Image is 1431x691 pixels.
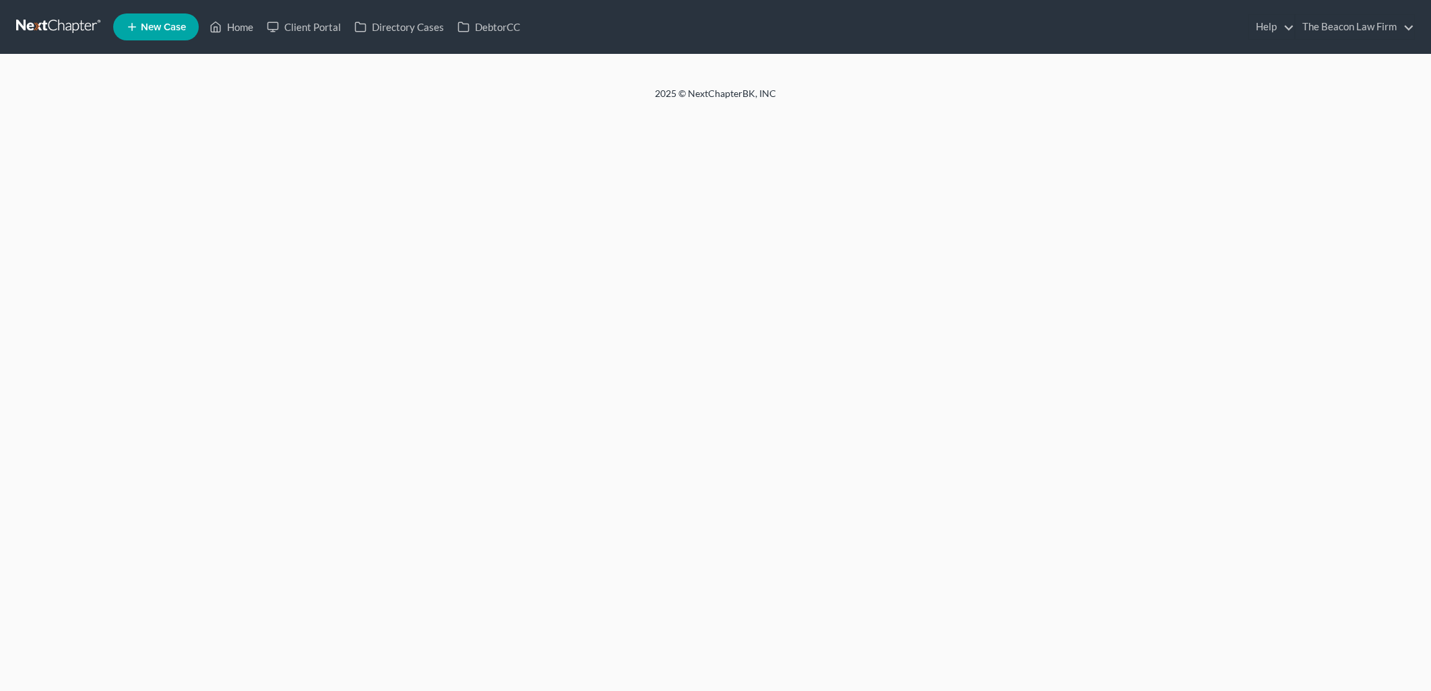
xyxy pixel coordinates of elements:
[451,15,527,39] a: DebtorCC
[348,15,451,39] a: Directory Cases
[203,15,260,39] a: Home
[1249,15,1294,39] a: Help
[1296,15,1414,39] a: The Beacon Law Firm
[331,87,1100,111] div: 2025 © NextChapterBK, INC
[113,13,199,40] new-legal-case-button: New Case
[260,15,348,39] a: Client Portal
